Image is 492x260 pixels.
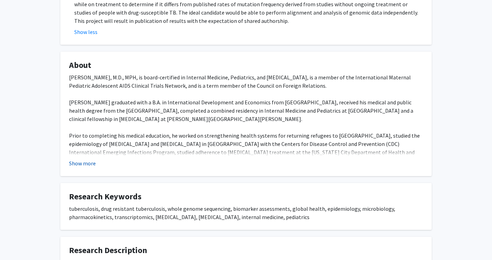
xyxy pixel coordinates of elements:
[69,245,423,255] h4: Research Description
[69,159,96,167] button: Show more
[5,229,29,255] iframe: Chat
[69,205,423,221] div: tuberculosis, drug resistant tuberculosis, whole genome sequencing, biomarker assessments, global...
[74,28,97,36] button: Show less
[69,73,423,198] div: [PERSON_NAME], M.D., MPH, is board-certified in Internal Medicine, Pediatrics, and [MEDICAL_DATA]...
[69,60,423,70] h4: About
[69,192,423,202] h4: Research Keywords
